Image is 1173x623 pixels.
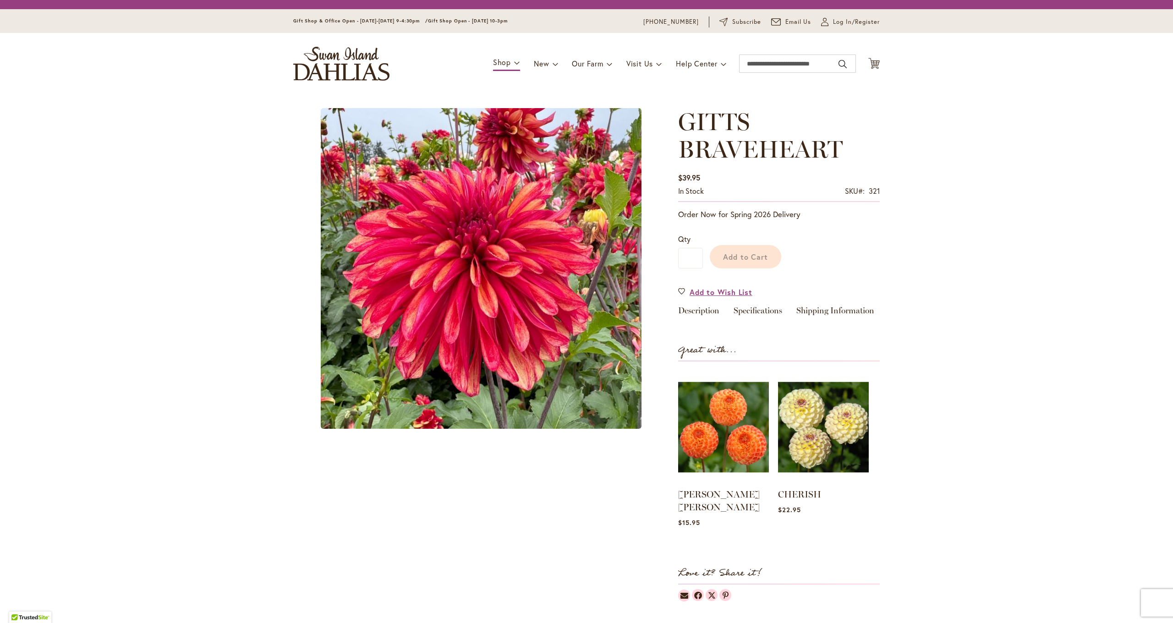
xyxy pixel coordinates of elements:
a: Dahlias on Facebook [692,589,704,601]
img: CHERISH [778,371,869,484]
span: Add to Wish List [690,287,752,297]
span: $22.95 [778,505,801,514]
a: Log In/Register [821,17,880,27]
img: GINGER WILLO [678,371,769,484]
span: Email Us [785,17,811,27]
div: 321 [869,186,880,197]
div: Detailed Product Info [678,306,880,320]
span: Log In/Register [833,17,880,27]
span: Subscribe [732,17,761,27]
span: GITTS BRAVEHEART [678,107,843,164]
span: New [534,59,549,68]
span: In stock [678,186,704,196]
button: Search [839,57,847,71]
a: CHERISH [778,489,821,500]
iframe: Launch Accessibility Center [7,590,33,616]
div: Availability [678,186,704,197]
span: Visit Us [626,59,653,68]
span: Gift Shop Open - [DATE] 10-3pm [428,18,508,24]
span: Gift Shop & Office Open - [DATE]-[DATE] 9-4:30pm / [293,18,428,24]
a: Subscribe [719,17,761,27]
span: Shop [493,57,511,67]
strong: Love it? Share it! [678,566,762,581]
a: [PERSON_NAME] [PERSON_NAME] [678,489,760,513]
span: $15.95 [678,518,700,527]
a: Specifications [734,306,782,320]
a: Shipping Information [796,306,874,320]
span: Our Farm [572,59,603,68]
span: Qty [678,234,691,244]
img: main product photo [321,108,641,429]
a: [PHONE_NUMBER] [643,17,699,27]
a: Dahlias on Pinterest [719,589,731,601]
a: Dahlias on Twitter [706,589,718,601]
strong: SKU [845,186,865,196]
a: store logo [293,47,389,81]
span: $39.95 [678,173,700,182]
a: Add to Wish List [678,287,752,297]
a: Email Us [771,17,811,27]
strong: Great with... [678,343,737,358]
p: Order Now for Spring 2026 Delivery [678,209,880,220]
span: Help Center [676,59,718,68]
a: Description [678,306,719,320]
